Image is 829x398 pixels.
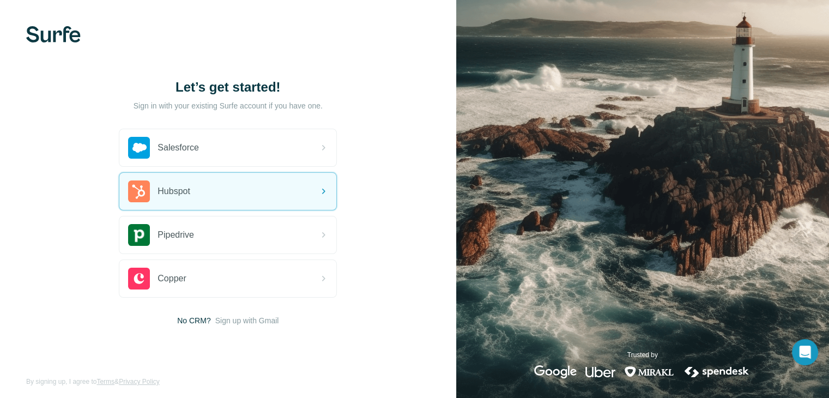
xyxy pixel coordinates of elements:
[119,378,160,385] a: Privacy Policy
[128,137,150,159] img: salesforce's logo
[128,180,150,202] img: hubspot's logo
[26,26,81,43] img: Surfe's logo
[158,272,186,285] span: Copper
[96,378,114,385] a: Terms
[128,224,150,246] img: pipedrive's logo
[792,339,818,365] div: Open Intercom Messenger
[26,377,160,387] span: By signing up, I agree to &
[158,185,190,198] span: Hubspot
[624,365,674,378] img: mirakl's logo
[534,365,577,378] img: google's logo
[683,365,751,378] img: spendesk's logo
[177,315,210,326] span: No CRM?
[215,315,279,326] button: Sign up with Gmail
[158,141,199,154] span: Salesforce
[134,100,323,111] p: Sign in with your existing Surfe account if you have one.
[128,268,150,290] img: copper's logo
[158,228,194,242] span: Pipedrive
[585,365,615,378] img: uber's logo
[119,79,337,96] h1: Let’s get started!
[627,350,658,360] p: Trusted by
